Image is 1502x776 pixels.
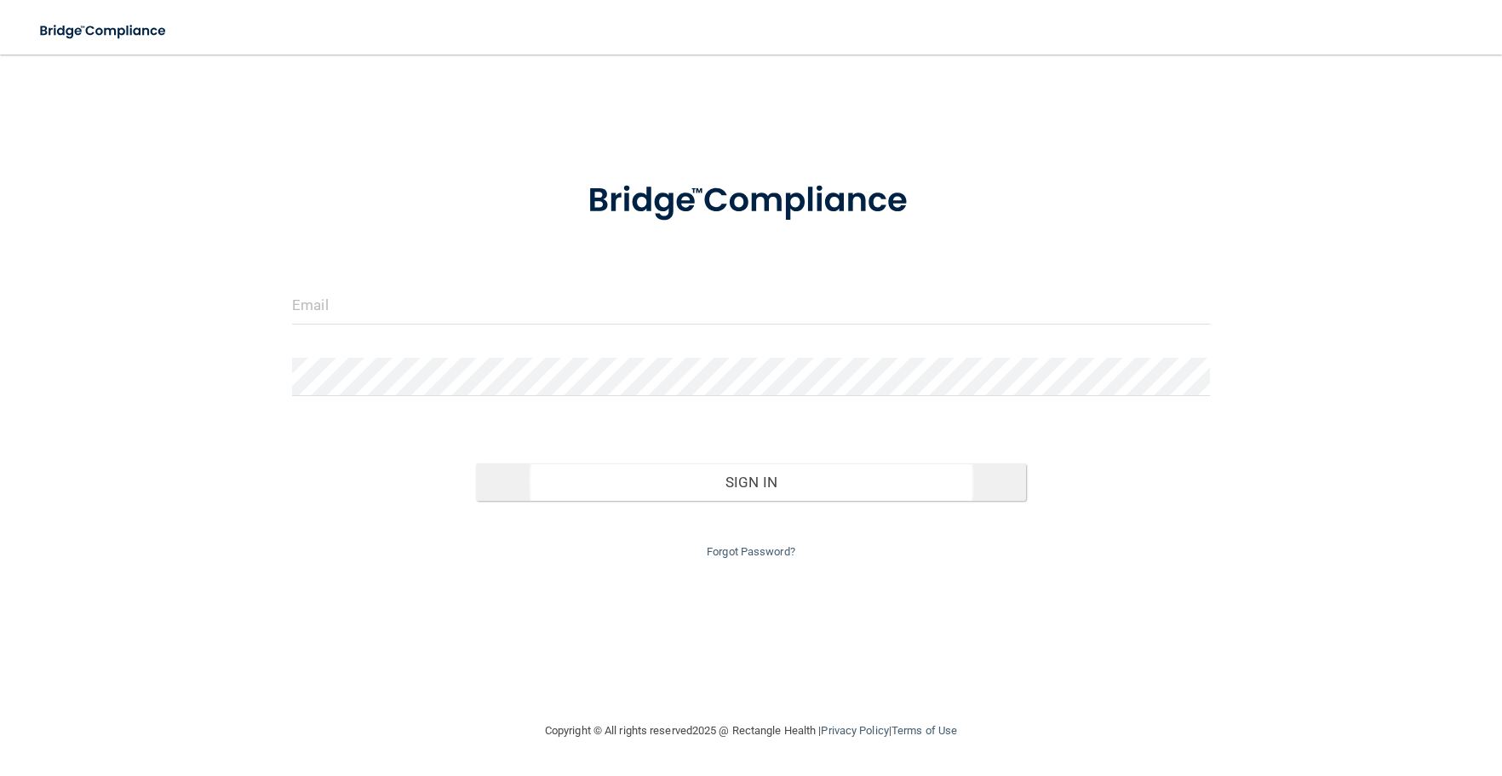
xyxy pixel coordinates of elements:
[1207,655,1482,723] iframe: Drift Widget Chat Controller
[292,286,1210,325] input: Email
[440,704,1062,758] div: Copyright © All rights reserved 2025 @ Rectangle Health | |
[891,724,957,737] a: Terms of Use
[553,157,949,245] img: bridge_compliance_login_screen.278c3ca4.svg
[26,14,182,49] img: bridge_compliance_login_screen.278c3ca4.svg
[476,463,1027,501] button: Sign In
[707,545,795,558] a: Forgot Password?
[821,724,888,737] a: Privacy Policy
